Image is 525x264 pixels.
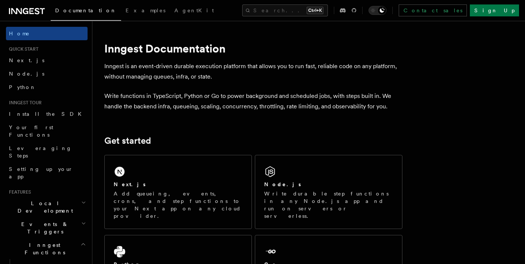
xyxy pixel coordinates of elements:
[104,61,402,82] p: Inngest is an event-driven durable execution platform that allows you to run fast, reliable code ...
[6,100,42,106] span: Inngest tour
[6,217,88,238] button: Events & Triggers
[242,4,328,16] button: Search...Ctrl+K
[6,54,88,67] a: Next.js
[9,57,44,63] span: Next.js
[51,2,121,21] a: Documentation
[6,220,81,235] span: Events & Triggers
[470,4,519,16] a: Sign Up
[264,181,301,188] h2: Node.js
[9,145,72,159] span: Leveraging Steps
[6,189,31,195] span: Features
[9,71,44,77] span: Node.js
[114,190,243,220] p: Add queueing, events, crons, and step functions to your Next app on any cloud provider.
[126,7,165,13] span: Examples
[6,80,88,94] a: Python
[255,155,402,229] a: Node.jsWrite durable step functions in any Node.js app and run on servers or serverless.
[9,166,73,179] span: Setting up your app
[307,7,323,14] kbd: Ctrl+K
[6,162,88,183] a: Setting up your app
[9,111,86,117] span: Install the SDK
[174,7,214,13] span: AgentKit
[6,121,88,141] a: Your first Functions
[369,6,386,15] button: Toggle dark mode
[6,241,80,256] span: Inngest Functions
[9,84,36,90] span: Python
[114,181,146,188] h2: Next.js
[55,7,117,13] span: Documentation
[6,141,88,162] a: Leveraging Steps
[121,2,170,20] a: Examples
[9,124,53,138] span: Your first Functions
[170,2,218,20] a: AgentKit
[6,46,38,52] span: Quick start
[104,42,402,55] h1: Inngest Documentation
[6,197,88,217] button: Local Development
[399,4,467,16] a: Contact sales
[6,238,88,259] button: Inngest Functions
[104,155,252,229] a: Next.jsAdd queueing, events, crons, and step functions to your Next app on any cloud provider.
[6,107,88,121] a: Install the SDK
[6,67,88,80] a: Node.js
[104,136,151,146] a: Get started
[6,200,81,214] span: Local Development
[104,91,402,112] p: Write functions in TypeScript, Python or Go to power background and scheduled jobs, with steps bu...
[9,30,30,37] span: Home
[6,27,88,40] a: Home
[264,190,393,220] p: Write durable step functions in any Node.js app and run on servers or serverless.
